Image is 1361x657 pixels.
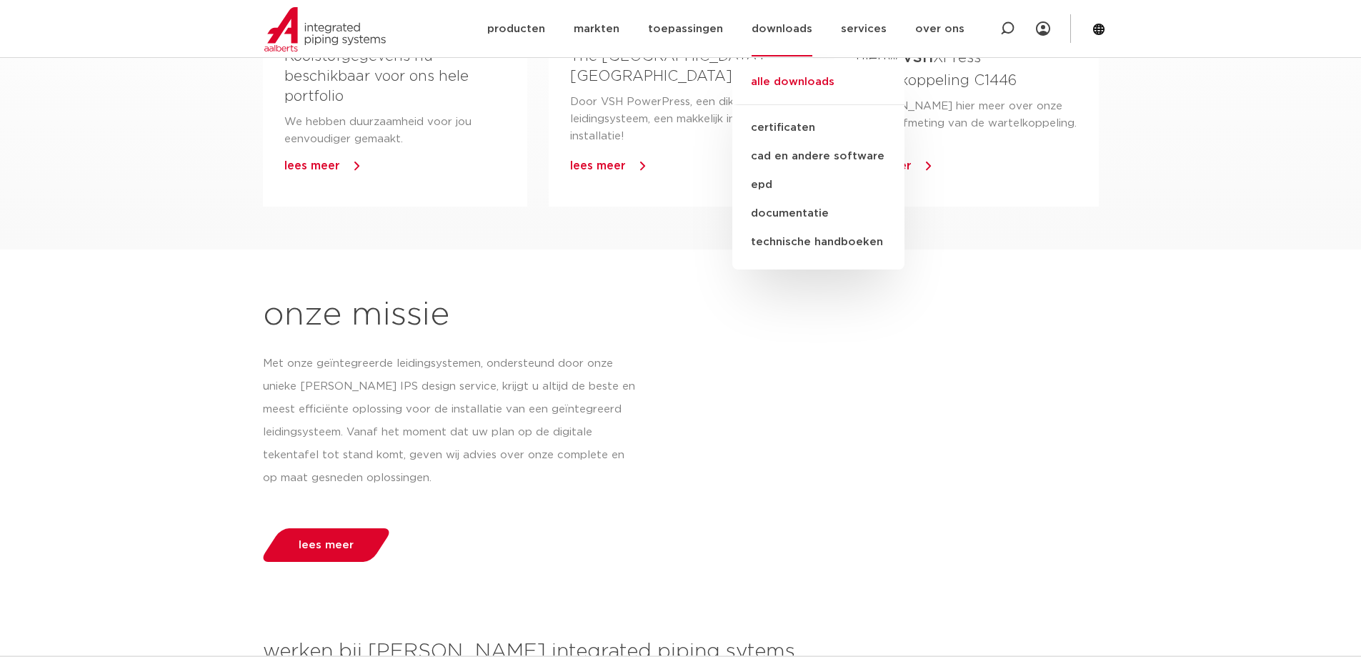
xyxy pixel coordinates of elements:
h1: onze missie [263,292,1099,338]
a: markten [574,1,619,56]
p: We hebben duurzaamheid voor jou eenvoudiger gemaakt. [284,114,506,148]
a: epd [732,171,904,199]
a: documentatie [732,199,904,228]
a: cad en andere software [732,142,904,171]
p: Door VSH PowerPress, een dikwandige leidingsysteem, een makkelijk inzetbare installatie! [570,94,792,145]
nav: Menu [487,1,964,56]
p: Met onze geïntegreerde leidingsystemen, ondersteund door onze unieke [PERSON_NAME] IPS design ser... [263,352,638,490]
a: services [841,1,887,56]
span: lees meer [299,540,354,550]
a: toepassingen [648,1,723,56]
a: certificaten [732,114,904,142]
a: technische handboeken [732,228,904,257]
strong: VSH [902,51,933,65]
a: lees meer [570,160,626,172]
a: over ons [915,1,964,56]
a: lees meer [259,528,393,562]
a: lees meer [284,160,340,172]
a: downloads [752,1,812,56]
a: alle downloads [732,74,904,105]
a: Koolstofgegevens nu beschikbaar voor ons hele portfolio [284,49,469,104]
a: producten [487,1,545,56]
p: [PERSON_NAME] hier meer over onze nieuwe afmeting van de wartelkoppeling. [856,98,1077,132]
a: nieuw:VSHXPress wartelkoppeling C1446 [856,51,1017,87]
